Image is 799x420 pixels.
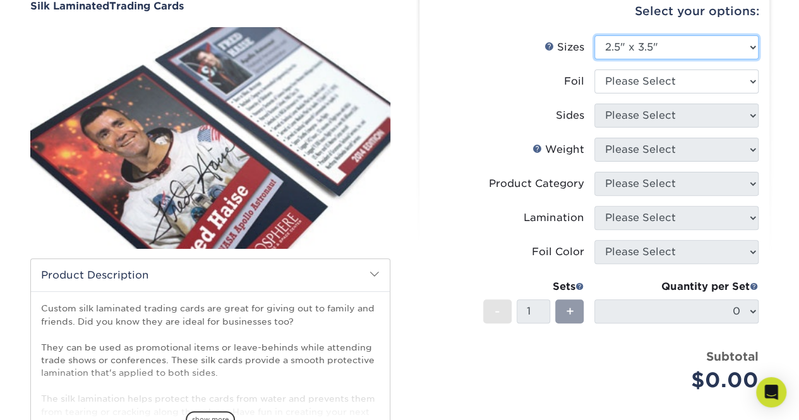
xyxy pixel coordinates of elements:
[31,259,390,291] h2: Product Description
[556,108,584,123] div: Sides
[483,279,584,294] div: Sets
[524,210,584,225] div: Lamination
[30,13,390,262] img: Silk Laminated 01
[532,142,584,157] div: Weight
[565,302,574,321] span: +
[706,349,759,363] strong: Subtotal
[544,40,584,55] div: Sizes
[495,302,500,321] span: -
[564,74,584,89] div: Foil
[532,244,584,260] div: Foil Color
[756,377,786,407] div: Open Intercom Messenger
[489,176,584,191] div: Product Category
[594,279,759,294] div: Quantity per Set
[604,365,759,395] div: $0.00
